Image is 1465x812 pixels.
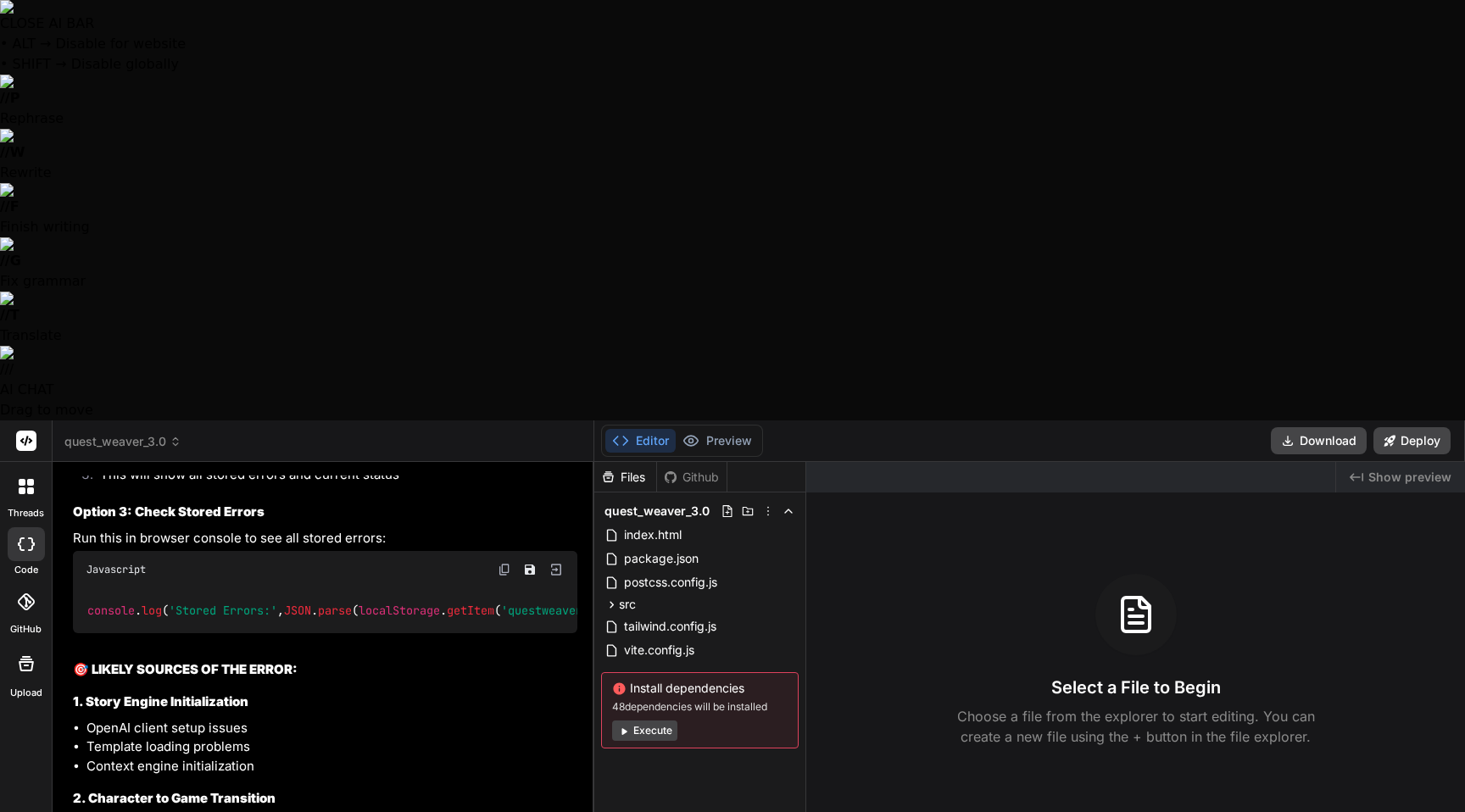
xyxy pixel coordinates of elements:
[946,706,1326,747] p: Choose a file from the explorer to start editing. You can create a new file using the + button in...
[1373,427,1451,454] button: Deploy
[87,603,135,618] span: console
[622,572,719,592] span: postcss.config.js
[518,558,542,581] button: Save file
[73,529,577,548] p: Run this in browser console to see all stored errors:
[73,693,248,709] strong: 1. Story Engine Initialization
[612,700,788,714] span: 48 dependencies will be installed
[612,680,788,697] span: Install dependencies
[676,429,759,453] button: Preview
[622,525,683,545] span: index.html
[657,469,727,486] div: Github
[86,737,577,757] li: Template loading problems
[284,603,311,618] span: JSON
[14,563,38,577] label: code
[86,757,577,776] li: Context engine initialization
[73,790,276,806] strong: 2. Character to Game Transition
[359,603,440,618] span: localStorage
[549,562,564,577] img: Open in Browser
[447,603,494,618] span: getItem
[86,465,577,489] li: This will show all stored errors and current status
[73,503,265,520] strong: Option 3: Check Stored Errors
[10,686,42,700] label: Upload
[604,503,710,520] span: quest_weaver_3.0
[622,640,696,660] span: vite.config.js
[142,603,162,618] span: log
[619,596,636,613] span: src
[318,603,352,618] span: parse
[86,602,706,620] code: . ( , . ( . ( ) || ))
[622,548,700,569] span: package.json
[1368,469,1451,486] span: Show preview
[594,469,656,486] div: Files
[1271,427,1367,454] button: Download
[86,719,577,738] li: OpenAI client setup issues
[498,563,511,576] img: copy
[86,563,146,576] span: Javascript
[501,603,637,618] span: 'questweaver_errors'
[64,433,181,450] span: quest_weaver_3.0
[1051,676,1221,699] h3: Select a File to Begin
[8,506,44,520] label: threads
[605,429,676,453] button: Editor
[612,720,677,741] button: Execute
[73,661,298,677] strong: 🎯 LIKELY SOURCES OF THE ERROR:
[622,616,718,637] span: tailwind.config.js
[10,622,42,637] label: GitHub
[169,603,277,618] span: 'Stored Errors:'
